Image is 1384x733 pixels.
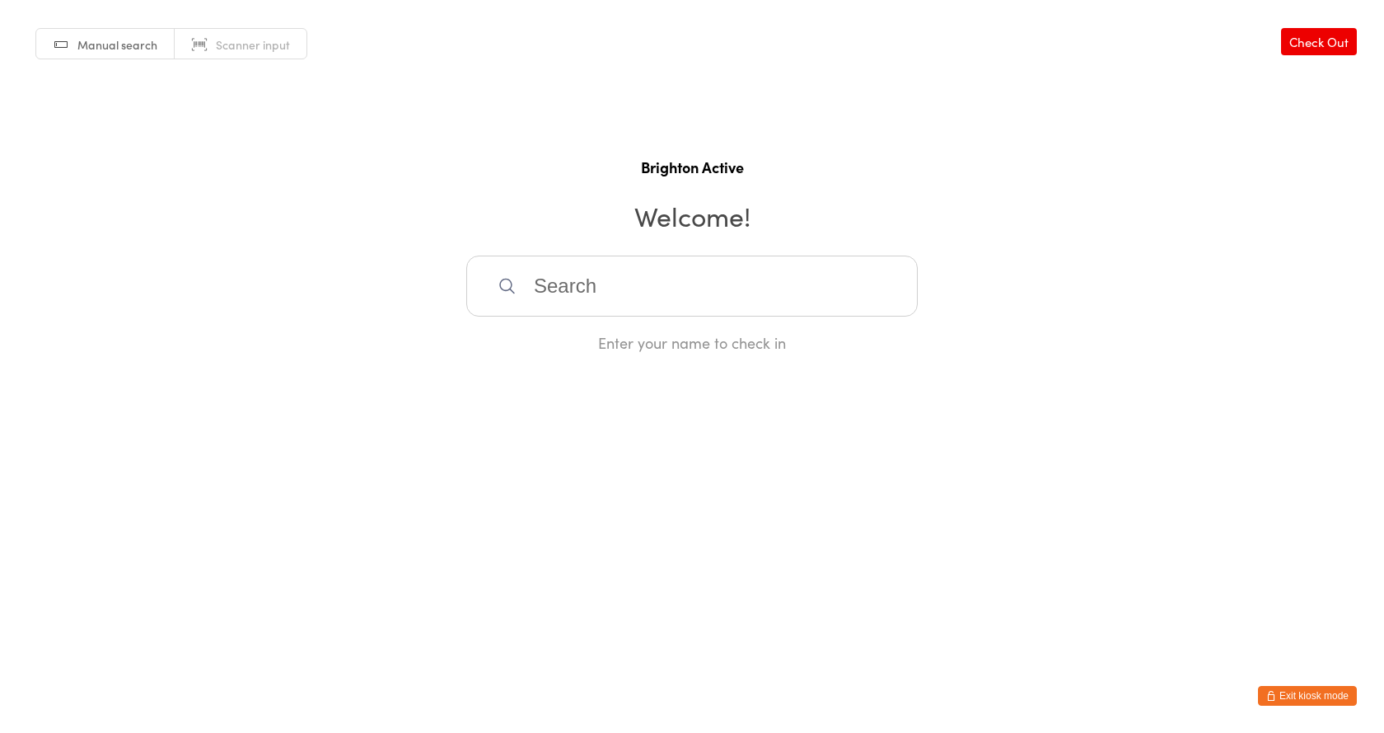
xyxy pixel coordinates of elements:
h1: Brighton Active [16,157,1368,177]
div: Enter your name to check in [466,332,918,353]
a: Check Out [1281,28,1357,55]
span: Manual search [77,36,157,53]
button: Exit kiosk mode [1258,686,1357,706]
span: Scanner input [216,36,290,53]
input: Search [466,256,918,317]
h2: Welcome! [16,197,1368,234]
